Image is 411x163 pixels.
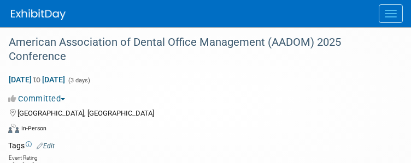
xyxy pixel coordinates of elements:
[8,122,389,138] div: Event Format
[11,9,66,20] img: ExhibitDay
[32,75,42,84] span: to
[9,155,38,161] div: Event Rating
[67,77,90,84] span: (3 days)
[37,142,55,150] a: Edit
[8,93,69,105] button: Committed
[8,75,66,84] span: [DATE] [DATE]
[17,109,154,117] span: [GEOGRAPHIC_DATA], [GEOGRAPHIC_DATA]
[21,124,46,132] div: In-Person
[8,140,55,151] td: Tags
[379,4,403,23] button: Menu
[8,124,19,132] img: Format-Inperson.png
[5,33,389,66] div: American Association of Dental Office Management (AADOM) 2025 Conference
